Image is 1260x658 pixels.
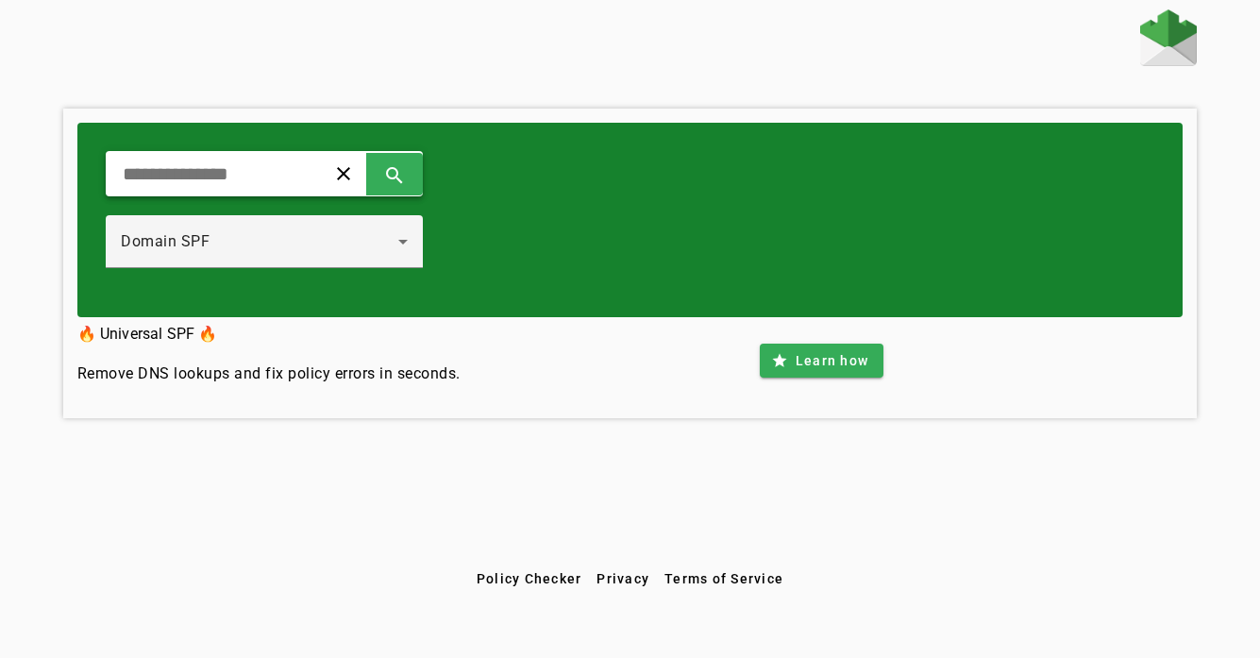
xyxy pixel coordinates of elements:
[796,351,868,370] span: Learn how
[1140,9,1197,66] img: Fraudmarc Logo
[477,571,582,586] span: Policy Checker
[469,562,590,596] button: Policy Checker
[1140,9,1197,71] a: Home
[596,571,649,586] span: Privacy
[760,344,883,378] button: Learn how
[121,232,210,250] span: Domain SPF
[657,562,791,596] button: Terms of Service
[664,571,783,586] span: Terms of Service
[589,562,657,596] button: Privacy
[77,363,461,385] h4: Remove DNS lookups and fix policy errors in seconds.
[77,321,461,347] h3: 🔥 Universal SPF 🔥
